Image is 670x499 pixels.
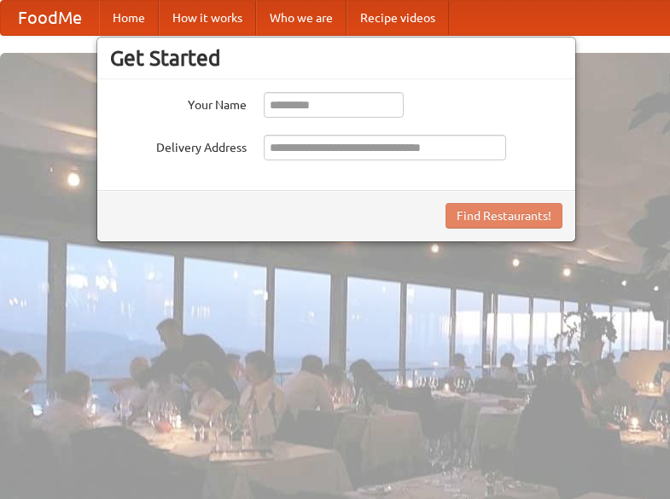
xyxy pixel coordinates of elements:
[159,1,256,35] a: How it works
[347,1,449,35] a: Recipe videos
[1,1,99,35] a: FoodMe
[110,135,247,156] label: Delivery Address
[110,45,562,71] h3: Get Started
[110,92,247,113] label: Your Name
[256,1,347,35] a: Who we are
[446,203,562,229] button: Find Restaurants!
[99,1,159,35] a: Home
